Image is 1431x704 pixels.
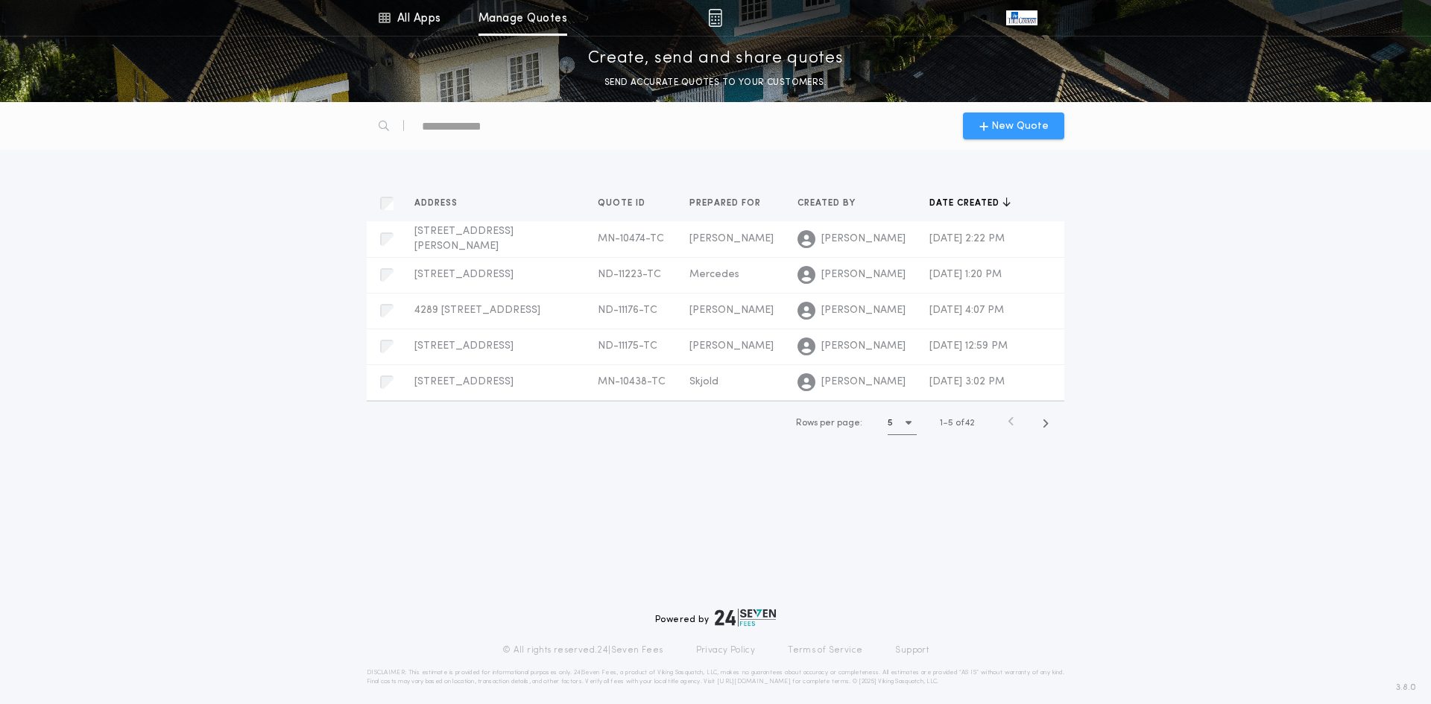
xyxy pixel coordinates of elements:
[929,340,1008,352] span: [DATE] 12:59 PM
[502,644,663,656] p: © All rights reserved. 24|Seven Fees
[821,232,906,247] span: [PERSON_NAME]
[797,197,859,209] span: Created by
[689,233,774,244] span: [PERSON_NAME]
[1396,681,1416,694] span: 3.8.0
[598,233,664,244] span: MN-10474-TC
[821,339,906,354] span: [PERSON_NAME]
[598,340,657,352] span: ND-11175-TC
[821,267,906,282] span: [PERSON_NAME]
[1006,10,1037,25] img: vs-icon
[588,47,844,71] p: Create, send and share quotes
[888,411,917,435] button: 5
[598,197,648,209] span: Quote ID
[414,226,514,252] span: [STREET_ADDRESS][PERSON_NAME]
[940,419,943,428] span: 1
[929,376,1005,387] span: [DATE] 3:02 PM
[991,118,1049,134] span: New Quote
[929,197,1002,209] span: Date created
[414,197,461,209] span: Address
[689,340,774,352] span: [PERSON_NAME]
[655,609,776,627] div: Powered by
[367,668,1064,686] p: DISCLAIMER: This estimate is provided for informational purposes only. 24|Seven Fees, a product o...
[689,376,718,387] span: Skjold
[696,644,756,656] a: Privacy Policy
[888,416,893,431] h1: 5
[796,419,862,428] span: Rows per page:
[895,644,929,656] a: Support
[598,376,666,387] span: MN-10438-TC
[929,269,1002,280] span: [DATE] 1:20 PM
[414,305,540,316] span: 4289 [STREET_ADDRESS]
[598,305,657,316] span: ND-11176-TC
[717,679,791,685] a: [URL][DOMAIN_NAME]
[929,196,1011,211] button: Date created
[955,416,975,430] span: of 42
[708,9,722,27] img: img
[821,375,906,390] span: [PERSON_NAME]
[929,305,1004,316] span: [DATE] 4:07 PM
[948,419,953,428] span: 5
[797,196,867,211] button: Created by
[604,75,827,90] p: SEND ACCURATE QUOTES TO YOUR CUSTOMERS.
[598,196,657,211] button: Quote ID
[929,233,1005,244] span: [DATE] 2:22 PM
[598,269,661,280] span: ND-11223-TC
[689,269,739,280] span: Mercedes
[414,376,514,387] span: [STREET_ADDRESS]
[963,112,1064,139] button: New Quote
[821,303,906,318] span: [PERSON_NAME]
[414,269,514,280] span: [STREET_ADDRESS]
[414,196,469,211] button: Address
[788,644,862,656] a: Terms of Service
[414,340,514,352] span: [STREET_ADDRESS]
[715,609,776,627] img: logo
[689,305,774,316] span: [PERSON_NAME]
[689,197,764,209] span: Prepared for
